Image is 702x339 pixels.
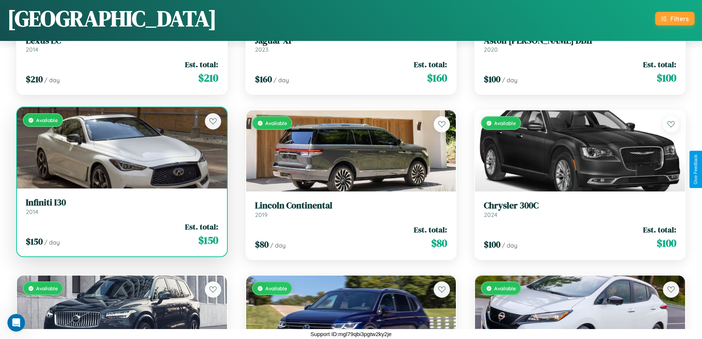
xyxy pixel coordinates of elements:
[431,236,447,250] span: $ 80
[657,236,676,250] span: $ 100
[484,46,498,53] span: 2020
[502,76,517,84] span: / day
[414,224,447,235] span: Est. total:
[26,35,218,53] a: Lexus LC2014
[198,233,218,248] span: $ 150
[484,200,676,218] a: Chrysler 300C2024
[185,221,218,232] span: Est. total:
[265,120,287,126] span: Available
[643,59,676,70] span: Est. total:
[255,200,447,211] h3: Lincoln Continental
[255,73,272,85] span: $ 160
[7,314,25,332] iframe: Intercom live chat
[26,197,218,208] h3: Infiniti I30
[273,76,289,84] span: / day
[670,15,689,23] div: Filters
[643,224,676,235] span: Est. total:
[484,35,676,53] a: Aston [PERSON_NAME] DB112020
[494,285,516,291] span: Available
[26,197,218,215] a: Infiniti I302014
[36,285,58,291] span: Available
[655,12,695,25] button: Filters
[657,70,676,85] span: $ 100
[255,211,268,218] span: 2019
[255,200,447,218] a: Lincoln Continental2019
[484,35,676,46] h3: Aston [PERSON_NAME] DB11
[26,46,38,53] span: 2014
[414,59,447,70] span: Est. total:
[484,200,676,211] h3: Chrysler 300C
[693,155,698,184] div: Give Feedback
[484,211,497,218] span: 2024
[185,59,218,70] span: Est. total:
[494,120,516,126] span: Available
[255,46,268,53] span: 2023
[270,242,286,249] span: / day
[26,73,43,85] span: $ 210
[255,238,269,250] span: $ 80
[484,73,500,85] span: $ 100
[484,238,500,250] span: $ 100
[310,329,391,339] p: Support ID: mgl79qbi3pgtw2ky2je
[36,117,58,123] span: Available
[26,235,43,248] span: $ 150
[26,208,38,215] span: 2014
[265,285,287,291] span: Available
[44,76,60,84] span: / day
[44,239,60,246] span: / day
[198,70,218,85] span: $ 210
[427,70,447,85] span: $ 160
[255,35,447,53] a: Jaguar XF2023
[502,242,517,249] span: / day
[7,3,217,34] h1: [GEOGRAPHIC_DATA]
